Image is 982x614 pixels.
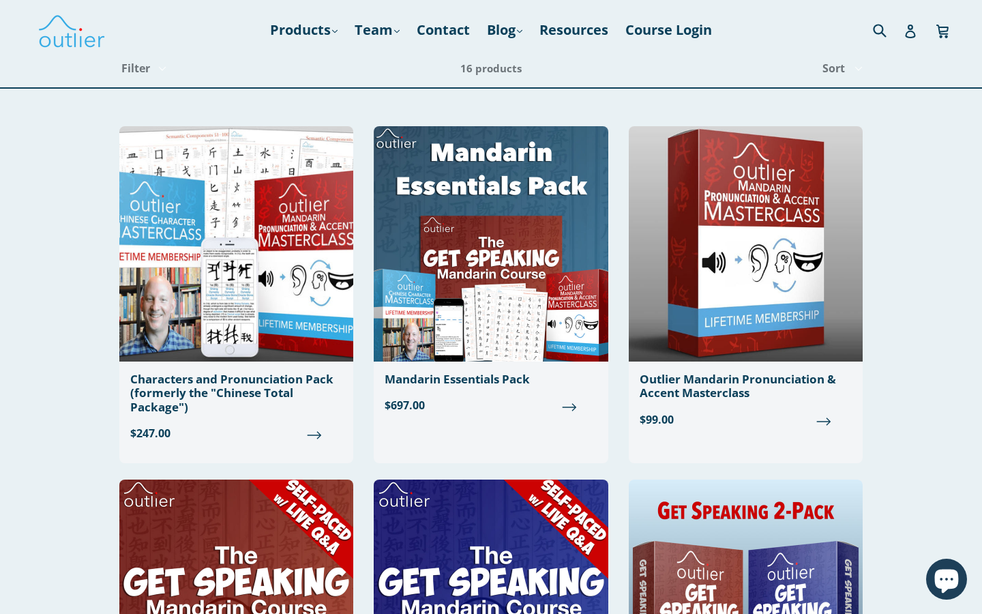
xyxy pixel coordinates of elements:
a: Characters and Pronunciation Pack (formerly the "Chinese Total Package") $247.00 [119,126,353,452]
a: Course Login [619,18,719,42]
img: Outlier Mandarin Pronunciation & Accent Masterclass Outlier Linguistics [629,126,863,362]
div: Characters and Pronunciation Pack (formerly the "Chinese Total Package") [130,372,342,414]
img: Chinese Total Package Outlier Linguistics [119,126,353,362]
inbox-online-store-chat: Shopify online store chat [922,559,971,603]
a: Blog [480,18,529,42]
a: Mandarin Essentials Pack $697.00 [374,126,608,424]
img: Outlier Linguistics [38,10,106,50]
span: $99.00 [640,411,852,428]
span: $697.00 [385,397,597,413]
span: $247.00 [130,425,342,441]
a: Contact [410,18,477,42]
a: Outlier Mandarin Pronunciation & Accent Masterclass $99.00 [629,126,863,439]
span: 16 products [460,61,522,75]
a: Products [263,18,344,42]
img: Mandarin Essentials Pack [374,126,608,362]
div: Mandarin Essentials Pack [385,372,597,386]
input: Search [869,16,907,44]
a: Team [348,18,406,42]
div: Outlier Mandarin Pronunciation & Accent Masterclass [640,372,852,400]
a: Resources [533,18,615,42]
